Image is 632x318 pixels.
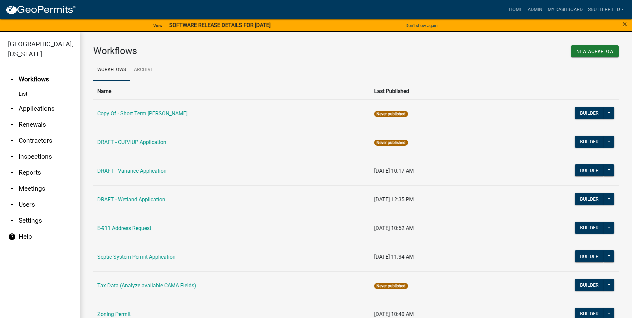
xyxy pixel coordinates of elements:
a: Tax Data (Analyze available CAMA Fields) [97,282,196,289]
i: arrow_drop_down [8,185,16,193]
span: [DATE] 12:35 PM [374,196,414,203]
a: My Dashboard [545,3,585,16]
button: Builder [575,193,604,205]
a: View [151,20,165,31]
button: Don't show again [403,20,440,31]
a: Home [506,3,525,16]
button: Builder [575,107,604,119]
span: × [623,19,627,29]
span: Never published [374,140,408,146]
button: Builder [575,250,604,262]
button: Builder [575,164,604,176]
a: DRAFT - Wetland Application [97,196,165,203]
th: Last Published [370,83,493,99]
i: arrow_drop_down [8,169,16,177]
i: arrow_drop_up [8,75,16,83]
i: arrow_drop_down [8,137,16,145]
i: arrow_drop_down [8,105,16,113]
a: Workflows [93,59,130,81]
i: arrow_drop_down [8,121,16,129]
a: DRAFT - CUP/IUP Application [97,139,166,145]
i: arrow_drop_down [8,217,16,225]
a: DRAFT - Variance Application [97,168,167,174]
button: Close [623,20,627,28]
button: Builder [575,279,604,291]
a: E-911 Address Request [97,225,151,231]
a: Sbutterfield [585,3,627,16]
span: [DATE] 10:40 AM [374,311,414,317]
span: [DATE] 11:34 AM [374,254,414,260]
h3: Workflows [93,45,351,57]
i: help [8,233,16,241]
strong: SOFTWARE RELEASE DETAILS FOR [DATE] [169,22,271,28]
a: Septic System Permit Application [97,254,176,260]
span: Never published [374,283,408,289]
a: Admin [525,3,545,16]
span: [DATE] 10:17 AM [374,168,414,174]
button: Builder [575,136,604,148]
i: arrow_drop_down [8,153,16,161]
a: Archive [130,59,157,81]
button: New Workflow [571,45,619,57]
span: Never published [374,111,408,117]
th: Name [93,83,370,99]
a: Zoning Permit [97,311,131,317]
span: [DATE] 10:52 AM [374,225,414,231]
a: Copy Of - Short Term [PERSON_NAME] [97,110,188,117]
i: arrow_drop_down [8,201,16,209]
button: Builder [575,222,604,234]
